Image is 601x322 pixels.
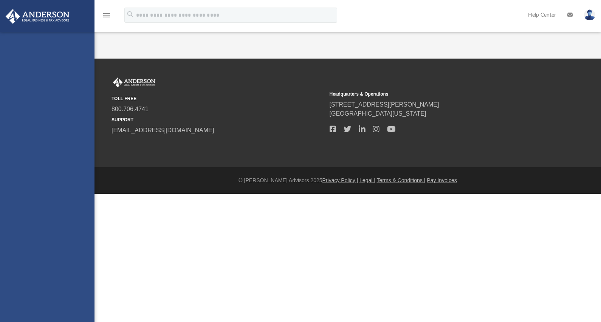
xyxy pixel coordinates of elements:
[330,91,542,98] small: Headquarters & Operations
[322,177,358,183] a: Privacy Policy |
[359,177,375,183] a: Legal |
[377,177,426,183] a: Terms & Conditions |
[112,127,214,133] a: [EMAIL_ADDRESS][DOMAIN_NAME]
[112,95,324,102] small: TOLL FREE
[102,11,111,20] i: menu
[126,10,135,19] i: search
[112,106,149,112] a: 800.706.4741
[330,110,426,117] a: [GEOGRAPHIC_DATA][US_STATE]
[112,116,324,123] small: SUPPORT
[94,176,601,184] div: © [PERSON_NAME] Advisors 2025
[102,14,111,20] a: menu
[112,77,157,87] img: Anderson Advisors Platinum Portal
[584,9,595,20] img: User Pic
[427,177,457,183] a: Pay Invoices
[3,9,72,24] img: Anderson Advisors Platinum Portal
[330,101,439,108] a: [STREET_ADDRESS][PERSON_NAME]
